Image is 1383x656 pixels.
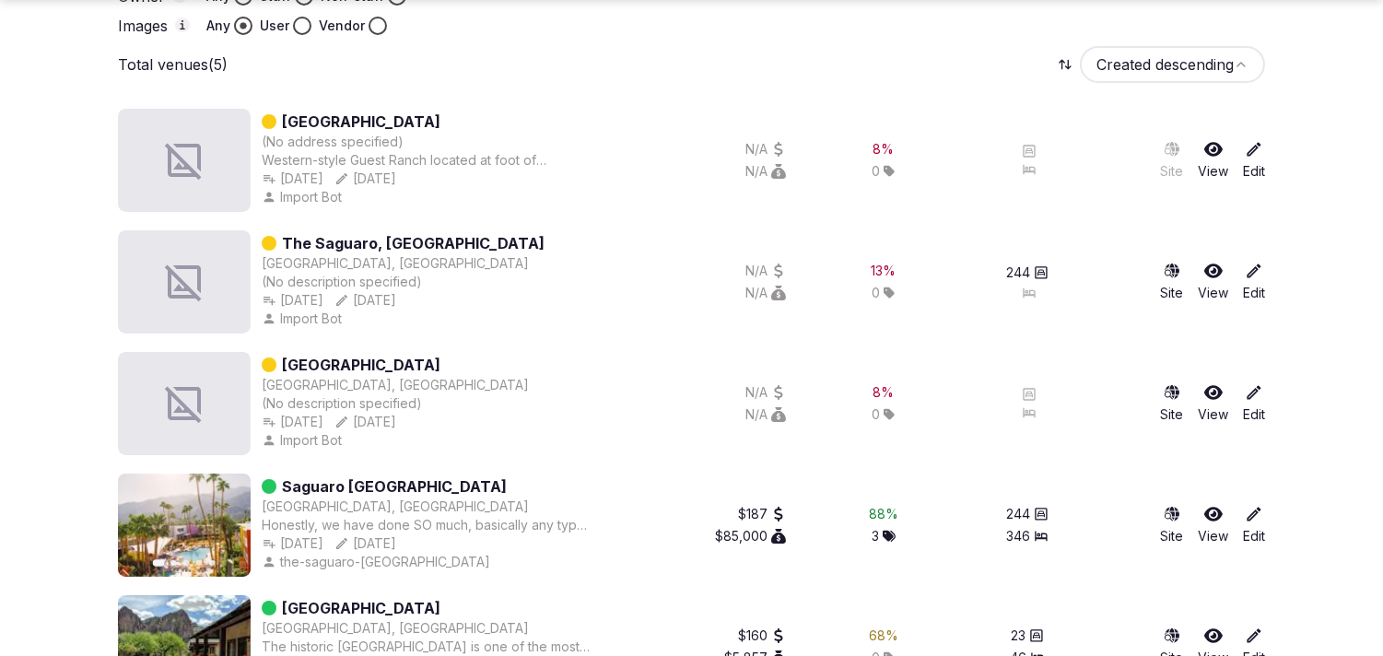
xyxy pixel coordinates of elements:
a: Edit [1243,505,1265,545]
button: 3 [872,527,896,545]
span: 0 [872,162,880,181]
button: N/A [745,405,786,424]
a: Edit [1243,262,1265,302]
label: Images [118,18,192,34]
button: 346 [1006,527,1049,545]
button: [DATE] [334,170,396,188]
img: Featured image for Saguaro Palm Springs [118,474,251,577]
button: $85,000 [715,527,786,545]
a: Site [1160,262,1183,302]
div: 8 % [873,383,894,402]
button: 8% [873,383,894,402]
button: Import Bot [262,431,346,450]
button: [DATE] [262,170,323,188]
div: 8 % [873,140,894,158]
div: 13 % [871,262,896,280]
a: Edit [1243,140,1265,181]
button: [DATE] [334,291,396,310]
button: Go to slide 4 [196,560,202,566]
button: 68% [869,627,898,645]
a: [GEOGRAPHIC_DATA] [282,354,440,376]
button: Go to slide 2 [170,560,176,566]
a: Site [1160,505,1183,545]
div: $160 [738,627,786,645]
label: User [260,17,289,35]
span: 244 [1006,505,1030,523]
button: [GEOGRAPHIC_DATA], [GEOGRAPHIC_DATA] [262,498,529,516]
button: [DATE] [334,413,396,431]
button: 244 [1006,505,1049,523]
button: N/A [745,162,786,181]
div: 88 % [869,505,898,523]
button: N/A [745,140,786,158]
button: N/A [745,284,786,302]
button: 244 [1006,264,1049,282]
a: View [1198,505,1228,545]
p: Total venues (5) [118,54,228,75]
span: 0 [872,284,880,302]
a: [GEOGRAPHIC_DATA] [282,111,440,133]
span: 346 [1006,527,1030,545]
a: Site [1160,140,1183,181]
button: the-saguaro-[GEOGRAPHIC_DATA] [262,553,494,571]
button: [DATE] [334,534,396,553]
div: Honestly, we have done SO much, basically any type of social, corporate, incentive travel, weddin... [262,516,593,534]
button: [DATE] [262,291,323,310]
button: $187 [738,505,786,523]
a: [GEOGRAPHIC_DATA] [282,597,440,619]
div: (No description specified) [262,273,545,291]
button: [GEOGRAPHIC_DATA], [GEOGRAPHIC_DATA] [262,254,529,273]
span: 0 [872,405,880,424]
button: 23 [1011,627,1044,645]
button: [GEOGRAPHIC_DATA], [GEOGRAPHIC_DATA] [262,619,529,638]
button: 88% [869,505,898,523]
label: Vendor [319,17,365,35]
button: 13% [871,262,896,280]
button: N/A [745,262,786,280]
button: [DATE] [262,413,323,431]
button: Images [175,18,190,32]
button: Import Bot [262,188,346,206]
a: View [1198,140,1228,181]
a: Site [1160,383,1183,424]
button: N/A [745,383,786,402]
span: 23 [1011,627,1026,645]
button: Go to slide 5 [209,560,215,566]
button: 8% [873,140,894,158]
div: The historic [GEOGRAPHIC_DATA] is one of the most scenic guest ranches in the Southwest and an [U... [262,638,593,656]
button: (No address specified) [262,133,404,151]
button: Go to slide 3 [183,560,189,566]
div: 68 % [869,627,898,645]
button: [GEOGRAPHIC_DATA], [GEOGRAPHIC_DATA] [262,376,529,394]
a: Saguaro [GEOGRAPHIC_DATA] [282,475,507,498]
button: [DATE] [262,534,323,553]
button: Import Bot [262,310,346,328]
div: (No description specified) [262,394,529,413]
